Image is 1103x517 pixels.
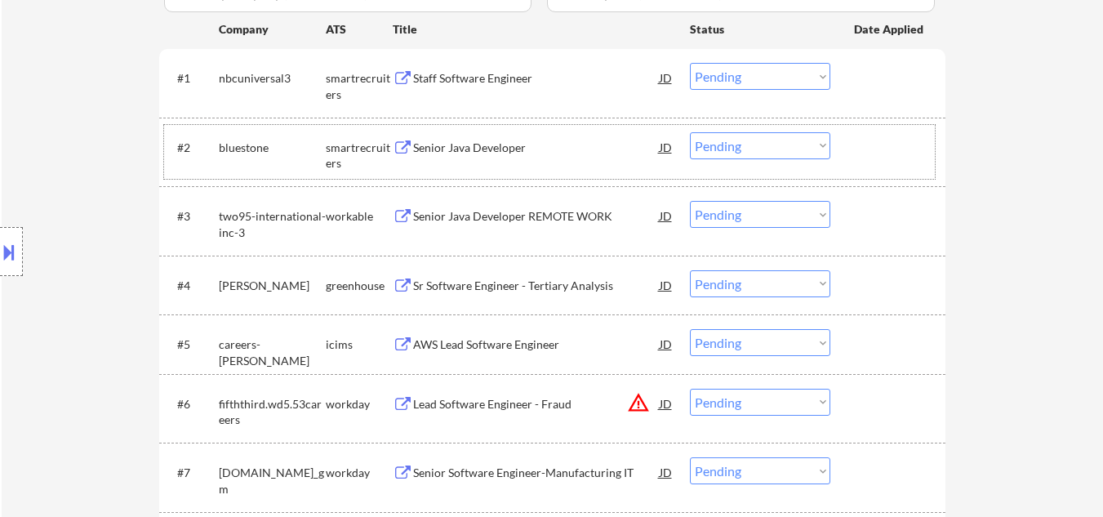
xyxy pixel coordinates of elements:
[177,396,206,412] div: #6
[413,208,660,225] div: Senior Java Developer REMOTE WORK
[627,391,650,414] button: warning_amber
[326,336,393,353] div: icims
[219,70,326,87] div: nbcuniversal3
[177,465,206,481] div: #7
[326,396,393,412] div: workday
[413,396,660,412] div: Lead Software Engineer - Fraud
[326,21,393,38] div: ATS
[326,70,393,102] div: smartrecruiters
[177,70,206,87] div: #1
[658,457,674,487] div: JD
[326,278,393,294] div: greenhouse
[219,465,326,497] div: [DOMAIN_NAME]_gm
[326,465,393,481] div: workday
[658,201,674,230] div: JD
[413,336,660,353] div: AWS Lead Software Engineer
[658,132,674,162] div: JD
[413,70,660,87] div: Staff Software Engineer
[326,140,393,172] div: smartrecruiters
[326,208,393,225] div: workable
[854,21,926,38] div: Date Applied
[219,21,326,38] div: Company
[413,278,660,294] div: Sr Software Engineer - Tertiary Analysis
[658,329,674,359] div: JD
[658,63,674,92] div: JD
[658,389,674,418] div: JD
[413,140,660,156] div: Senior Java Developer
[393,21,674,38] div: Title
[413,465,660,481] div: Senior Software Engineer-Manufacturing IT
[658,270,674,300] div: JD
[219,396,326,428] div: fifththird.wd5.53careers
[690,14,830,43] div: Status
